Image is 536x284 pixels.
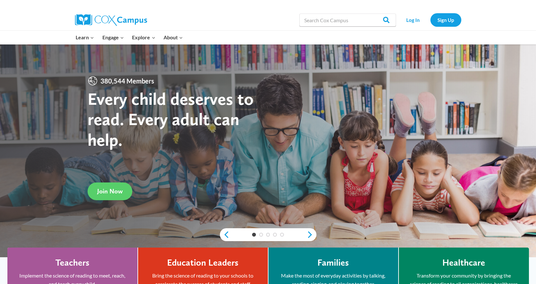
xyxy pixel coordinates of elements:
span: Join Now [97,187,123,195]
a: 4 [273,233,277,237]
div: content slider buttons [220,228,316,241]
span: Explore [132,33,155,42]
a: Join Now [88,182,132,200]
a: Log In [399,13,427,26]
a: previous [220,231,230,239]
strong: Every child deserves to read. Every adult can help. [88,88,254,150]
h4: Healthcare [442,257,485,268]
a: 3 [266,233,270,237]
span: About [164,33,183,42]
span: Engage [102,33,124,42]
span: 380,544 Members [98,76,157,86]
h4: Teachers [55,257,89,268]
a: Sign Up [430,13,461,26]
h4: Families [317,257,349,268]
a: 5 [280,233,284,237]
span: Learn [76,33,94,42]
nav: Primary Navigation [72,31,187,44]
img: Cox Campus [75,14,147,26]
input: Search Cox Campus [299,14,396,26]
nav: Secondary Navigation [399,13,461,26]
a: 1 [252,233,256,237]
a: next [307,231,316,239]
h4: Education Leaders [167,257,239,268]
a: 2 [259,233,263,237]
